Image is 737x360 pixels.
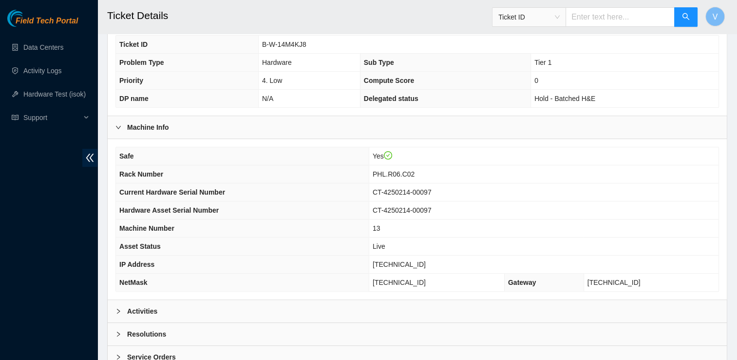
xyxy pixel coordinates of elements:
span: right [115,124,121,130]
span: double-left [82,149,97,167]
span: 13 [373,224,380,232]
span: Ticket ID [119,40,148,48]
a: Activity Logs [23,67,62,75]
span: Gateway [508,279,536,286]
span: PHL.R06.C02 [373,170,415,178]
a: Hardware Test (isok) [23,90,86,98]
span: IP Address [119,260,154,268]
button: search [674,7,698,27]
span: Hardware [262,59,292,66]
span: right [115,308,121,314]
span: Machine Number [119,224,174,232]
span: N/A [262,95,273,102]
img: Akamai Technologies [7,10,49,27]
span: Sub Type [364,59,394,66]
span: [TECHNICAL_ID] [587,279,641,286]
span: search [682,13,690,22]
span: Priority [119,77,143,84]
b: Resolutions [127,329,166,340]
a: Data Centers [23,43,63,51]
div: Resolutions [108,323,727,345]
span: NetMask [119,279,148,286]
span: Tier 1 [534,59,551,66]
span: Current Hardware Serial Number [119,188,225,196]
span: DP name [119,95,149,102]
span: 4. Low [262,77,282,84]
span: Live [373,242,385,250]
span: Rack Number [119,170,163,178]
button: V [705,7,725,26]
span: check-circle [384,151,393,160]
span: CT-4250214-00097 [373,188,432,196]
span: Field Tech Portal [16,17,78,26]
span: Yes [373,152,392,160]
span: Ticket ID [498,10,560,24]
span: right [115,354,121,360]
b: Activities [127,306,157,317]
span: Asset Status [119,242,161,250]
span: Problem Type [119,59,164,66]
span: read [12,114,19,121]
span: Compute Score [364,77,414,84]
span: right [115,331,121,337]
span: B-W-14M4KJ8 [262,40,306,48]
b: Machine Info [127,122,169,133]
span: Hardware Asset Serial Number [119,206,219,214]
span: 0 [534,77,538,84]
span: Hold - Batched H&E [534,95,595,102]
span: [TECHNICAL_ID] [373,260,426,268]
span: Delegated status [364,95,418,102]
div: Machine Info [108,116,727,139]
div: Activities [108,300,727,322]
span: CT-4250214-00097 [373,206,432,214]
span: [TECHNICAL_ID] [373,279,426,286]
span: V [713,11,718,23]
a: Akamai TechnologiesField Tech Portal [7,18,78,30]
span: Safe [119,152,134,160]
span: Support [23,108,81,127]
input: Enter text here... [566,7,675,27]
